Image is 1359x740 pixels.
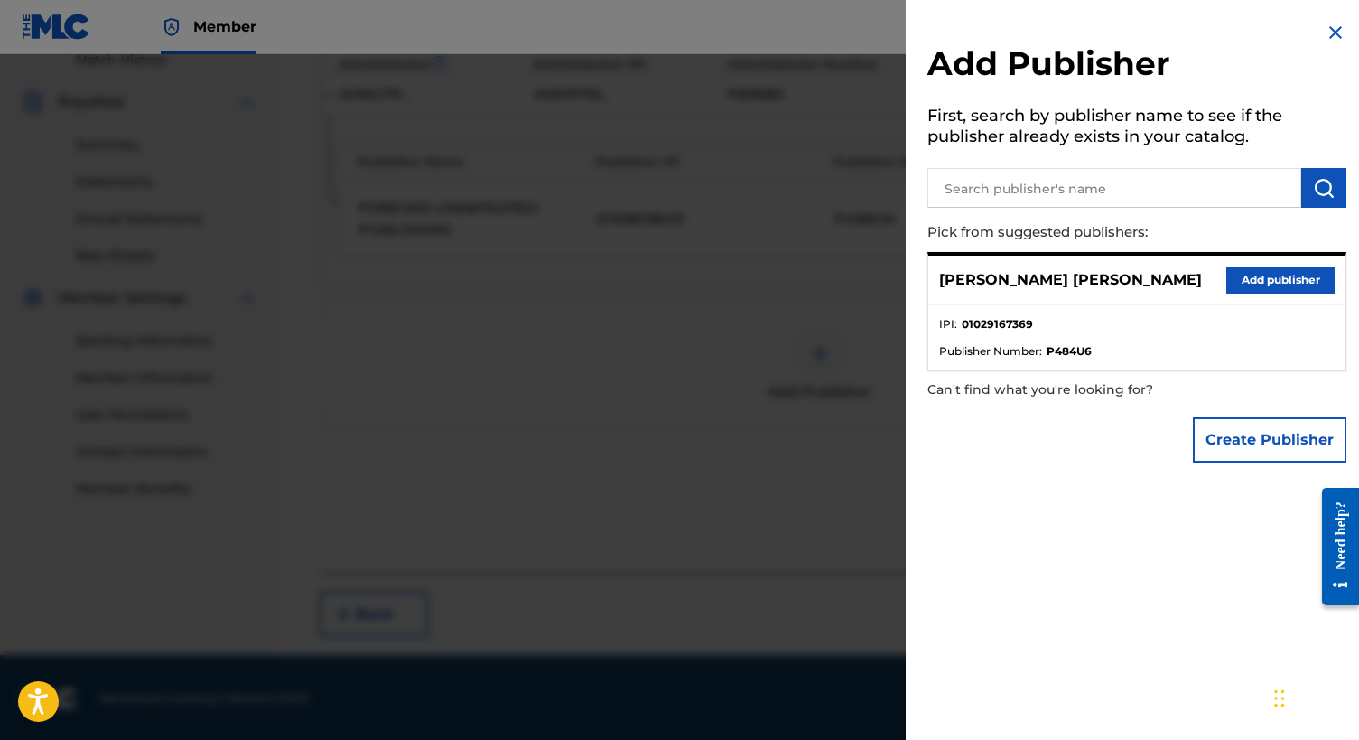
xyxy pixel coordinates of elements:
[927,168,1301,208] input: Search publisher's name
[939,269,1202,291] p: [PERSON_NAME] [PERSON_NAME]
[939,316,957,333] span: IPI :
[161,16,182,38] img: Top Rightsholder
[22,14,91,40] img: MLC Logo
[927,100,1346,157] h5: First, search by publisher name to see if the publisher already exists in your catalog.
[1274,671,1285,726] div: Drag
[1193,417,1346,463] button: Create Publisher
[1313,177,1335,199] img: Search Works
[1308,473,1359,622] iframe: Resource Center
[927,43,1346,89] h2: Add Publisher
[927,371,1243,408] p: Can't find what you're looking for?
[1226,267,1335,294] button: Add publisher
[1047,343,1092,360] strong: P484U6
[939,343,1042,360] span: Publisher Number :
[193,16,256,37] span: Member
[962,316,1033,333] strong: 01029167369
[927,213,1243,252] p: Pick from suggested publishers:
[1269,653,1359,740] iframe: Chat Widget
